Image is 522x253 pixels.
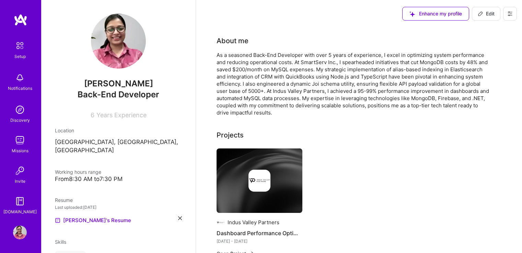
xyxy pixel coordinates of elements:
img: Invite [13,164,27,178]
span: [PERSON_NAME] [55,79,182,89]
img: teamwork [13,133,27,147]
img: User Avatar [13,226,27,239]
img: bell [13,71,27,85]
img: Resume [55,218,60,223]
img: cover [217,148,302,213]
i: icon SuggestedTeams [409,11,415,17]
img: logo [14,14,27,26]
span: Working hours range [55,169,101,175]
div: Discovery [10,117,30,124]
div: Notifications [8,85,32,92]
div: As a seasoned Back-End Developer with over 5 years of experience, I excel in optimizing system pe... [217,51,491,116]
p: [GEOGRAPHIC_DATA], [GEOGRAPHIC_DATA], [GEOGRAPHIC_DATA] [55,138,182,155]
span: Enhance my profile [409,10,462,17]
a: User Avatar [11,226,28,239]
div: From 8:30 AM to 7:30 PM [55,176,182,183]
button: Enhance my profile [402,7,469,21]
div: Invite [15,178,25,185]
a: [PERSON_NAME]'s Resume [55,216,131,225]
span: 6 [91,111,94,119]
span: Edit [478,10,495,17]
img: discovery [13,103,27,117]
i: icon Close [178,216,182,220]
span: Resume [55,197,73,203]
div: [DOMAIN_NAME] [3,208,37,215]
img: User Avatar [91,14,146,69]
img: Company logo [248,170,270,192]
div: Location [55,127,182,134]
img: Company logo [217,218,225,227]
div: About me [217,36,248,46]
div: Last uploaded: [DATE] [55,204,182,211]
div: Setup [14,53,26,60]
button: Edit [472,7,500,21]
div: Missions [12,147,28,154]
div: [DATE] - [DATE] [217,238,302,245]
div: Indus Valley Partners [228,219,279,226]
h4: Dashboard Performance Optimization [217,229,302,238]
span: Years Experience [96,111,147,119]
img: setup [13,38,27,53]
span: Skills [55,239,66,245]
img: guide book [13,194,27,208]
div: Projects [217,130,244,140]
span: Back-End Developer [78,89,159,99]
